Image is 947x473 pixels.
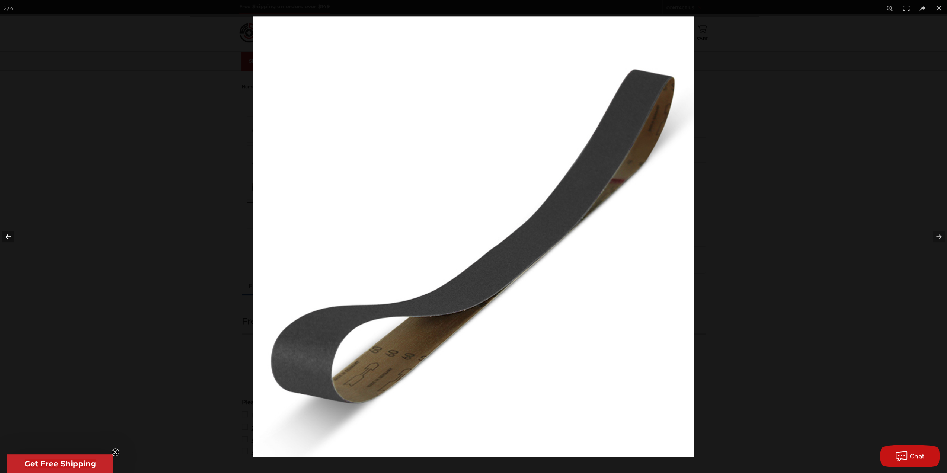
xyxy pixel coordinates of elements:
[921,218,947,255] button: Next (arrow right)
[910,453,925,460] span: Chat
[25,459,96,468] span: Get Free Shipping
[253,16,694,457] img: 2_x_72_Silicon_Carbide_Sanding_Belt_-2__75040.1659558788.jpg
[880,445,940,467] button: Chat
[112,448,119,456] button: Close teaser
[7,454,113,473] div: Get Free ShippingClose teaser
